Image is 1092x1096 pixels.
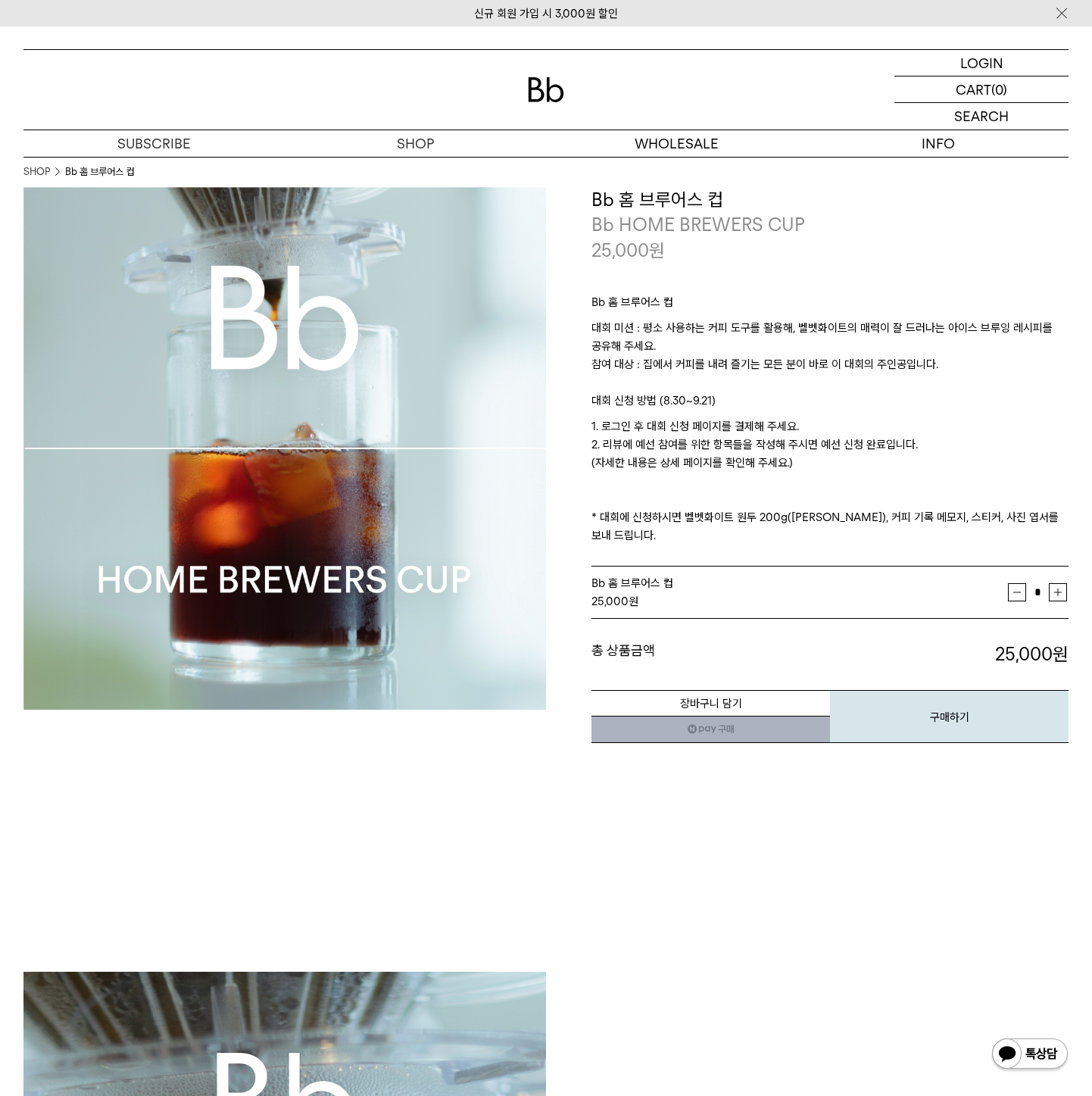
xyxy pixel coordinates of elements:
button: 장바구니 담기 [591,690,830,717]
p: Bb HOME BREWERS CUP [591,212,1069,238]
button: 감소 [1008,583,1026,601]
img: 로고 [528,77,564,102]
p: Bb 홈 브루어스 컵 [591,293,1069,319]
p: 대회 신청 방법 (8.30~9.21) [591,392,1069,417]
li: Bb 홈 브루어스 컵 [65,164,134,180]
span: 원 [649,239,665,261]
img: Bb 홈 브루어스 컵 [23,187,546,710]
a: SUBSCRIBE [23,130,285,157]
p: 25,000 [591,238,665,264]
p: INFO [807,130,1069,157]
button: 구매하기 [830,690,1069,743]
p: LOGIN [960,50,1003,76]
a: SHOP [23,164,50,180]
span: Bb 홈 브루어스 컵 [591,576,673,590]
p: CART [956,77,991,102]
a: CART (0) [894,77,1069,103]
h3: Bb 홈 브루어스 컵 [591,187,1069,213]
a: LOGIN [894,50,1069,77]
strong: 25,000 [995,643,1069,665]
a: 신규 회원 가입 시 3,000원 할인 [474,7,618,20]
p: 대회 미션 : 평소 사용하는 커피 도구를 활용해, 벨벳화이트의 매력이 잘 드러나는 아이스 브루잉 레시피를 공유해 주세요. 참여 대상 : 집에서 커피를 내려 즐기는 모든 분이 ... [591,319,1069,392]
a: SHOP [285,130,546,157]
a: 새창 [591,716,830,743]
img: 카카오톡 채널 1:1 채팅 버튼 [991,1037,1069,1073]
p: 1. 로그인 후 대회 신청 페이지를 결제해 주세요. 2. 리뷰에 예선 참여를 위한 항목들을 작성해 주시면 예선 신청 완료입니다. (자세한 내용은 상세 페이지를 확인해 주세요.... [591,417,1069,545]
div: 원 [591,592,1008,610]
b: 원 [1053,643,1069,665]
button: 증가 [1049,583,1067,601]
p: (0) [991,77,1007,102]
p: SEARCH [954,103,1009,130]
dt: 총 상품금액 [591,642,830,667]
strong: 25,000 [591,595,629,608]
p: WHOLESALE [546,130,807,157]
